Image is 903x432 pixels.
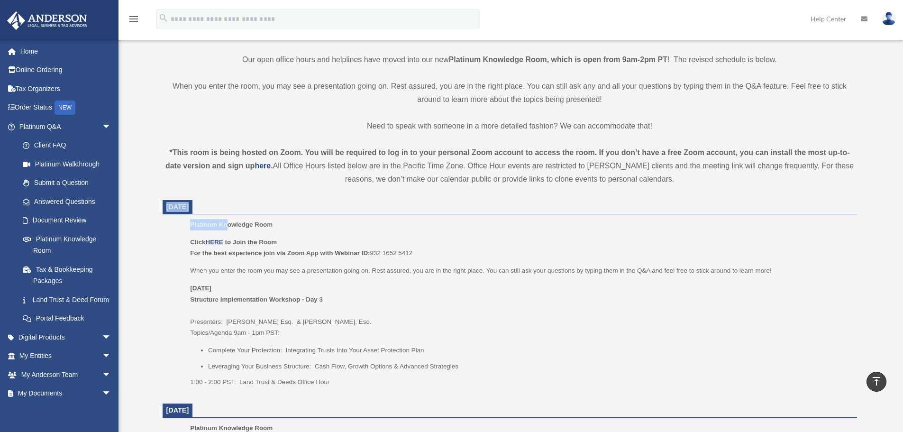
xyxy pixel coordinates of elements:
[13,290,126,309] a: Land Trust & Deed Forum
[867,372,886,392] a: vertical_align_top
[7,117,126,136] a: Platinum Q&Aarrow_drop_down
[163,146,857,186] div: All Office Hours listed below are in the Pacific Time Zone. Office Hour events are restricted to ...
[102,347,121,366] span: arrow_drop_down
[166,203,189,211] span: [DATE]
[102,117,121,137] span: arrow_drop_down
[190,296,323,303] b: Structure Implementation Workshop - Day 3
[13,260,126,290] a: Tax & Bookkeeping Packages
[190,221,273,228] span: Platinum Knowledge Room
[13,192,126,211] a: Answered Questions
[102,328,121,347] span: arrow_drop_down
[7,61,126,80] a: Online Ordering
[205,239,223,246] a: HERE
[128,13,139,25] i: menu
[7,384,126,403] a: My Documentsarrow_drop_down
[271,162,273,170] strong: .
[208,345,850,356] li: Complete Your Protection: Integrating Trusts Into Your Asset Protection Plan
[882,12,896,26] img: User Pic
[190,285,211,292] u: [DATE]
[4,11,90,30] img: Anderson Advisors Platinum Portal
[55,101,75,115] div: NEW
[7,42,126,61] a: Home
[190,283,850,339] p: Presenters: [PERSON_NAME] Esq. & [PERSON_NAME], Esq. Topics/Agenda 9am - 1pm PST:
[7,365,126,384] a: My Anderson Teamarrow_drop_down
[190,239,225,246] b: Click
[163,119,857,133] p: Need to speak with someone in a more detailed fashion? We can accommodate that!
[7,79,126,98] a: Tax Organizers
[7,328,126,347] a: Digital Productsarrow_drop_down
[13,211,126,230] a: Document Review
[165,148,850,170] strong: *This room is being hosted on Zoom. You will be required to log in to your personal Zoom account ...
[7,98,126,118] a: Order StatusNEW
[13,230,121,260] a: Platinum Knowledge Room
[13,136,126,155] a: Client FAQ
[13,155,126,174] a: Platinum Walkthrough
[7,347,126,366] a: My Entitiesarrow_drop_down
[190,237,850,259] p: 932 1652 5412
[128,17,139,25] a: menu
[158,13,169,23] i: search
[13,174,126,193] a: Submit a Question
[190,265,850,276] p: When you enter the room you may see a presentation going on. Rest assured, you are in the right p...
[871,376,882,387] i: vertical_align_top
[166,406,189,414] span: [DATE]
[190,377,850,388] p: 1:00 - 2:00 PST: Land Trust & Deeds Office Hour
[190,249,370,257] b: For the best experience join via Zoom App with Webinar ID:
[102,384,121,404] span: arrow_drop_down
[255,162,271,170] a: here
[225,239,277,246] b: to Join the Room
[163,53,857,66] p: Our open office hours and helplines have moved into our new ! The revised schedule is below.
[163,80,857,106] p: When you enter the room, you may see a presentation going on. Rest assured, you are in the right ...
[13,309,126,328] a: Portal Feedback
[208,361,850,372] li: Leveraging Your Business Structure: Cash Flow, Growth Options & Advanced Strategies
[190,424,273,432] span: Platinum Knowledge Room
[449,55,667,64] strong: Platinum Knowledge Room, which is open from 9am-2pm PT
[102,365,121,385] span: arrow_drop_down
